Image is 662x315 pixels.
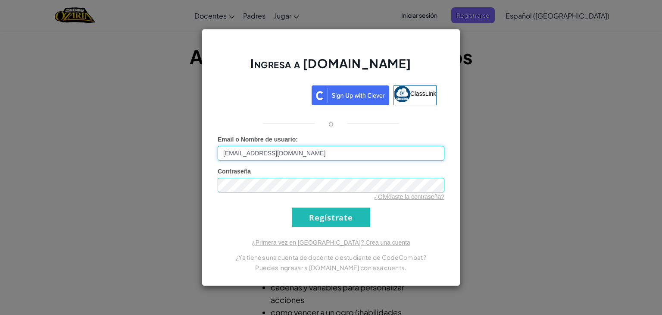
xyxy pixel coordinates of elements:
span: Email o Nombre de usuario [218,136,296,143]
iframe: Botón de Acceder con Google [221,85,312,104]
p: o [328,118,334,129]
a: ¿Primera vez en [GEOGRAPHIC_DATA]? Crea una cuenta [252,239,410,246]
a: ¿Olvidaste la contraseña? [374,193,444,200]
span: ClassLink [410,90,437,97]
p: ¿Ya tienes una cuenta de docente o estudiante de CodeCombat? [218,252,444,262]
img: classlink-logo-small.png [394,86,410,102]
h2: Ingresa a [DOMAIN_NAME] [218,55,444,80]
span: Contraseña [218,168,251,175]
p: Puedes ingresar a [DOMAIN_NAME] con esa cuenta. [218,262,444,273]
input: Regístrate [292,208,370,227]
img: clever_sso_button@2x.png [312,85,389,105]
label: : [218,135,298,144]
